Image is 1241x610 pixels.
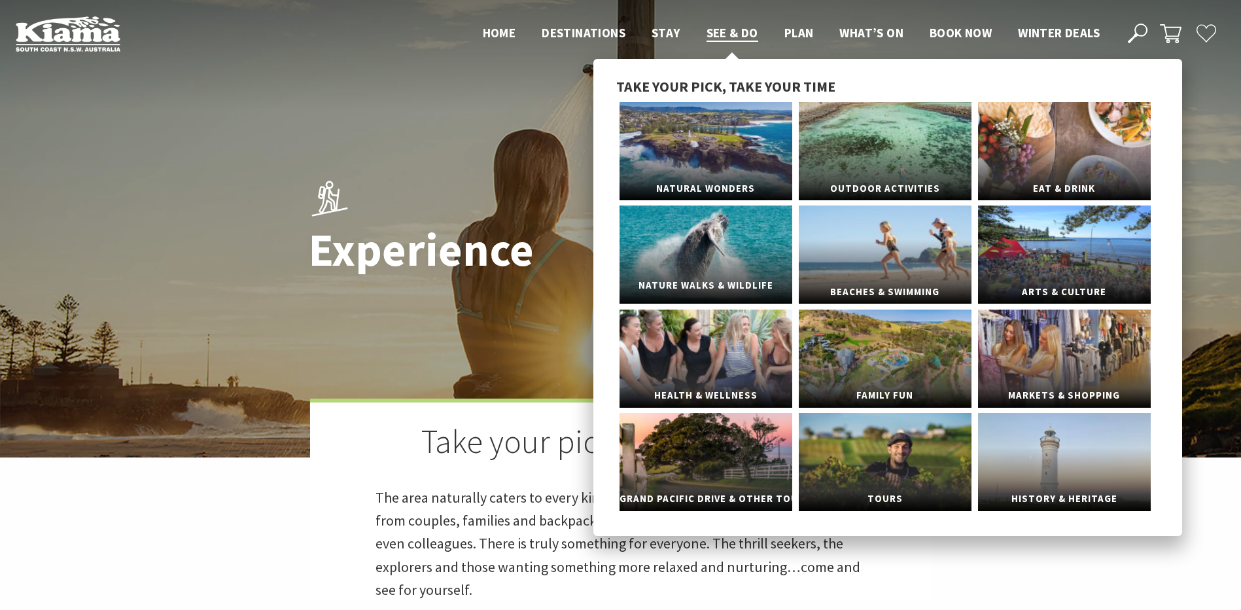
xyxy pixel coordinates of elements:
[978,487,1151,511] span: History & Heritage
[309,224,678,275] h1: Experience
[799,280,971,304] span: Beaches & Swimming
[620,274,792,298] span: Nature Walks & Wildlife
[839,25,903,41] span: What’s On
[376,422,866,467] h2: Take your pick, take your time
[1018,25,1100,41] span: Winter Deals
[620,177,792,201] span: Natural Wonders
[620,487,792,511] span: Grand Pacific Drive & Other Touring
[616,77,835,96] span: Take your pick, take your time
[978,177,1151,201] span: Eat & Drink
[652,25,680,41] span: Stay
[799,487,971,511] span: Tours
[470,23,1113,45] nav: Main Menu
[707,25,758,41] span: See & Do
[930,25,992,41] span: Book now
[799,384,971,408] span: Family Fun
[620,384,792,408] span: Health & Wellness
[483,25,516,41] span: Home
[978,384,1151,408] span: Markets & Shopping
[16,16,120,52] img: Kiama Logo
[542,25,625,41] span: Destinations
[799,177,971,201] span: Outdoor Activities
[376,486,866,601] p: The area naturally caters to every kind of visitor, of all backgrounds and all ages – from couple...
[978,280,1151,304] span: Arts & Culture
[784,25,814,41] span: Plan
